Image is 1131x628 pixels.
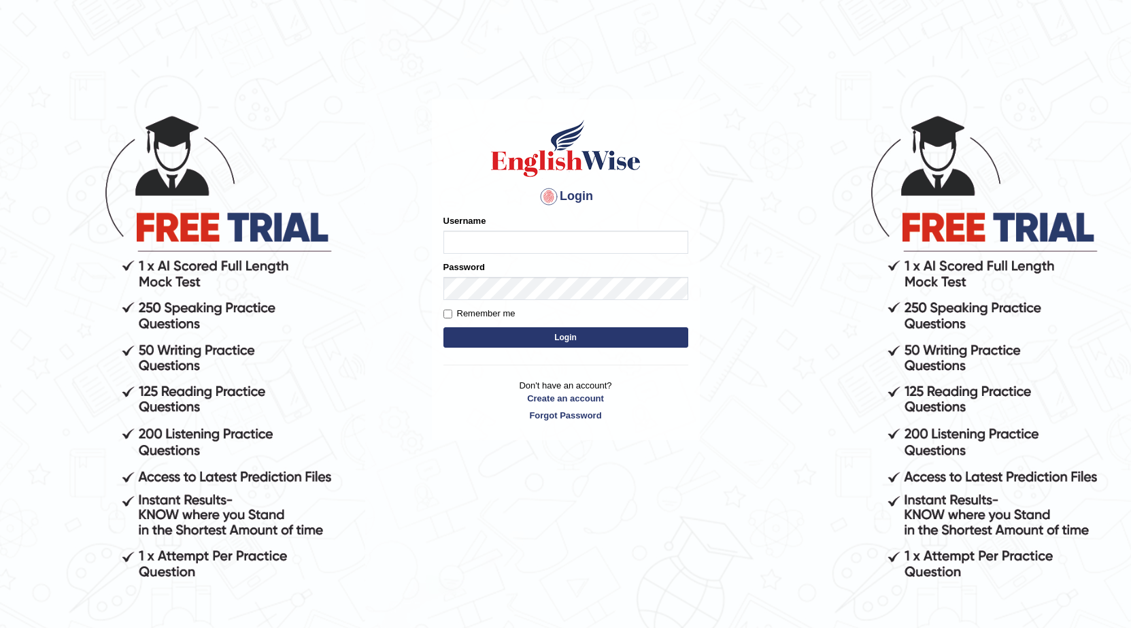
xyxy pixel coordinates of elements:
[443,261,485,274] label: Password
[443,186,688,208] h4: Login
[443,214,486,227] label: Username
[443,327,688,348] button: Login
[443,392,688,405] a: Create an account
[443,310,452,318] input: Remember me
[443,409,688,422] a: Forgot Password
[443,307,516,320] label: Remember me
[443,379,688,421] p: Don't have an account?
[488,118,643,179] img: Logo of English Wise sign in for intelligent practice with AI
